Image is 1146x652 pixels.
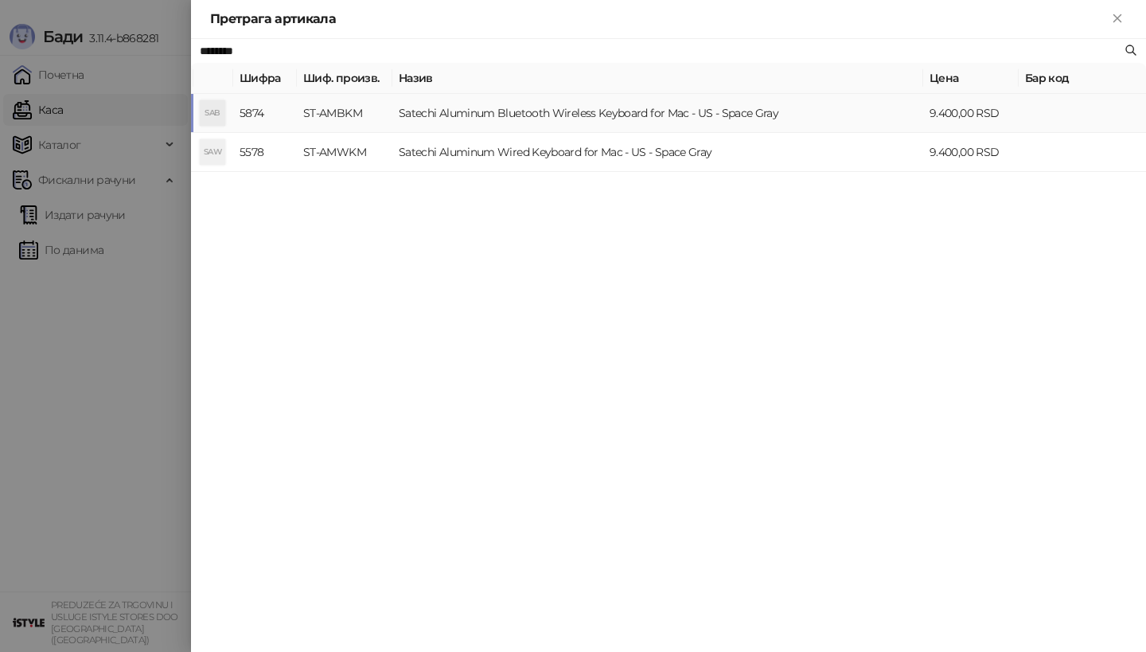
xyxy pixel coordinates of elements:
[210,10,1108,29] div: Претрага артикала
[392,133,923,172] td: Satechi Aluminum Wired Keyboard for Mac - US - Space Gray
[392,63,923,94] th: Назив
[200,139,225,165] div: SAW
[392,94,923,133] td: Satechi Aluminum Bluetooth Wireless Keyboard for Mac - US - Space Gray
[923,94,1019,133] td: 9.400,00 RSD
[297,94,392,133] td: ST-AMBKM
[297,133,392,172] td: ST-AMWKM
[923,63,1019,94] th: Цена
[233,94,297,133] td: 5874
[923,133,1019,172] td: 9.400,00 RSD
[1019,63,1146,94] th: Бар код
[233,63,297,94] th: Шифра
[233,133,297,172] td: 5578
[200,100,225,126] div: SAB
[1108,10,1127,29] button: Close
[297,63,392,94] th: Шиф. произв.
